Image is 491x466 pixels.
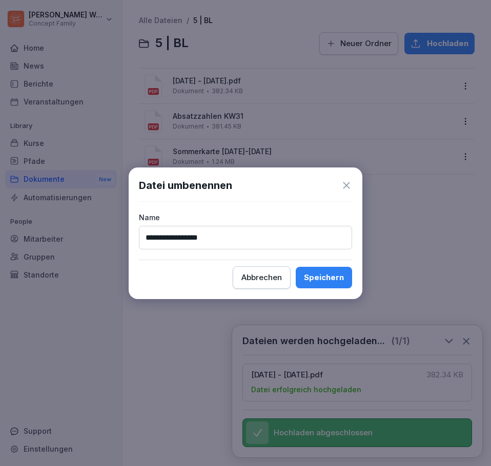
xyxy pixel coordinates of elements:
h1: Datei umbenennen [139,178,232,193]
p: Name [139,212,352,223]
div: Abbrechen [241,272,282,283]
button: Abbrechen [233,266,291,289]
button: Speichern [296,267,352,288]
div: Speichern [304,272,344,283]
